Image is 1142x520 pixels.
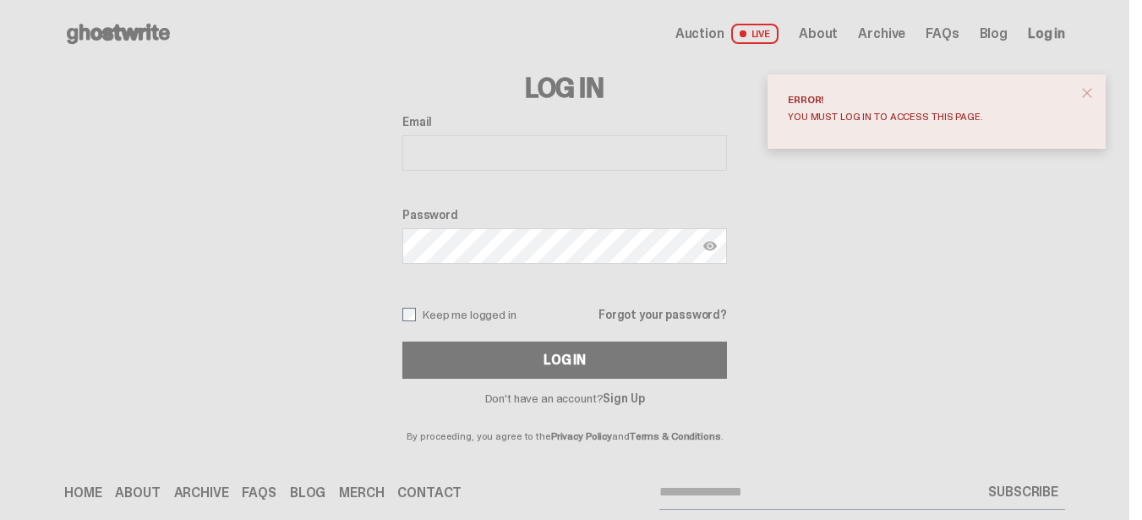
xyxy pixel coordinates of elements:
[551,430,612,443] a: Privacy Policy
[675,24,779,44] a: Auction LIVE
[799,27,838,41] a: About
[1072,78,1102,108] button: close
[402,115,727,129] label: Email
[788,95,1072,105] div: Error!
[603,391,644,406] a: Sign Up
[402,208,727,222] label: Password
[339,486,384,500] a: Merch
[980,27,1008,41] a: Blog
[675,27,724,41] span: Auction
[1028,27,1065,41] a: Log in
[981,475,1065,509] button: SUBSCRIBE
[402,74,727,101] h3: Log In
[703,239,717,253] img: Show password
[290,486,325,500] a: Blog
[64,486,101,500] a: Home
[788,112,1072,122] div: You must log in to access this page.
[402,342,727,379] button: Log In
[115,486,160,500] a: About
[731,24,779,44] span: LIVE
[402,308,516,321] label: Keep me logged in
[544,353,586,367] div: Log In
[926,27,959,41] a: FAQs
[402,308,416,321] input: Keep me logged in
[402,404,727,441] p: By proceeding, you agree to the and .
[402,392,727,404] p: Don't have an account?
[397,486,462,500] a: Contact
[630,430,721,443] a: Terms & Conditions
[598,309,727,320] a: Forgot your password?
[858,27,905,41] a: Archive
[242,486,276,500] a: FAQs
[174,486,229,500] a: Archive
